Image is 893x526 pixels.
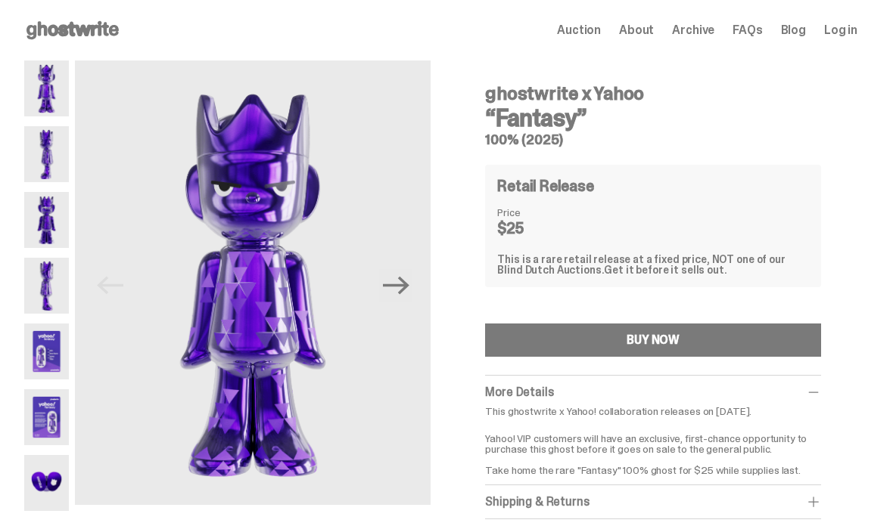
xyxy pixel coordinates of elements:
button: Next [379,269,412,302]
img: Yahoo-HG---5.png [24,323,69,379]
img: Yahoo-HG---4.png [24,258,69,314]
a: FAQs [733,24,762,36]
button: BUY NOW [485,323,821,357]
div: Shipping & Returns [485,494,821,509]
a: Log in [824,24,857,36]
span: More Details [485,384,553,400]
p: This ghostwrite x Yahoo! collaboration releases on [DATE]. [485,406,821,416]
img: Yahoo-HG---7.png [24,455,69,511]
img: Yahoo-HG---1.png [75,60,431,505]
h5: 100% (2025) [485,133,821,147]
h4: Retail Release [497,178,593,193]
div: This is a rare retail release at a fixed price, NOT one of our Blind Dutch Auctions. [497,254,809,275]
h3: “Fantasy” [485,106,821,130]
img: Yahoo-HG---6.png [24,389,69,445]
span: Get it before it sells out. [604,263,727,277]
h4: ghostwrite x Yahoo [485,85,821,103]
a: Blog [781,24,806,36]
a: Archive [672,24,714,36]
p: Yahoo! VIP customers will have an exclusive, first-chance opportunity to purchase this ghost befo... [485,422,821,475]
img: Yahoo-HG---2.png [24,126,69,182]
dt: Price [497,207,573,218]
a: Auction [557,24,601,36]
dd: $25 [497,221,573,236]
a: About [619,24,654,36]
img: Yahoo-HG---3.png [24,192,69,248]
img: Yahoo-HG---1.png [24,60,69,116]
div: BUY NOW [627,334,680,346]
